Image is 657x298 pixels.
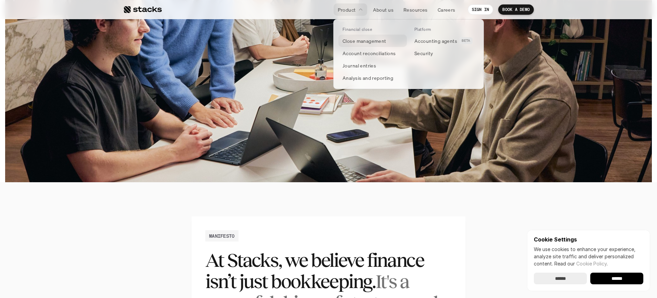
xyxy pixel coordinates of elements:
[369,3,398,16] a: About us
[414,37,457,45] p: Accounting agents
[534,246,643,267] p: We use cookies to enhance your experience, analyze site traffic and deliver personalized content.
[343,74,393,82] p: Analysis and reporting
[338,72,407,84] a: Analysis and reporting
[434,3,460,16] a: Careers
[373,6,394,13] p: About us
[576,261,607,266] a: Cookie Policy
[414,27,431,32] p: Platform
[498,4,534,15] a: BOOK A DEMO
[502,7,530,12] p: BOOK A DEMO
[338,6,356,13] p: Product
[462,39,471,43] h2: BETA
[343,50,396,57] p: Account reconciliations
[399,3,432,16] a: Resources
[343,27,372,32] p: Financial close
[534,237,643,242] p: Cookie Settings
[554,261,608,266] span: Read our .
[338,47,407,59] a: Account reconciliations
[468,4,493,15] a: SIGN IN
[438,6,455,13] p: Careers
[338,35,407,47] a: Close management
[209,232,235,239] h2: MANIFESTO
[472,7,489,12] p: SIGN IN
[403,6,428,13] p: Resources
[343,62,376,69] p: Journal entries
[410,35,479,47] a: Accounting agentsBETA
[343,37,386,45] p: Close management
[410,47,479,59] a: Security
[338,59,407,72] a: Journal entries
[414,50,433,57] p: Security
